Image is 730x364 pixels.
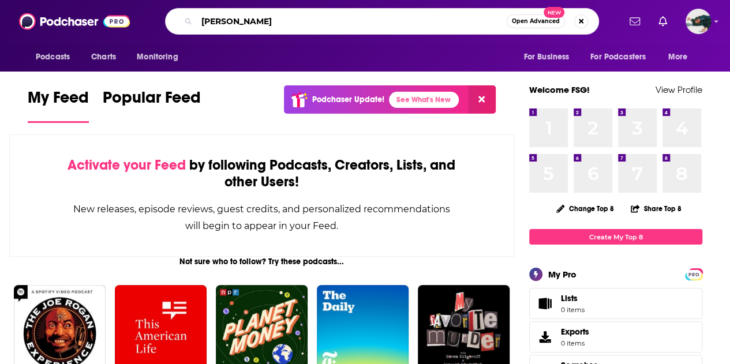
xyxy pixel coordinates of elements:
[561,327,589,337] span: Exports
[625,12,645,31] a: Show notifications dropdown
[533,295,556,312] span: Lists
[523,49,569,65] span: For Business
[686,9,711,34] span: Logged in as fsg.publicity
[103,88,201,123] a: Popular Feed
[590,49,646,65] span: For Podcasters
[19,10,130,32] img: Podchaser - Follow, Share and Rate Podcasts
[686,9,711,34] img: User Profile
[544,7,564,18] span: New
[137,49,178,65] span: Monitoring
[91,49,116,65] span: Charts
[9,257,514,267] div: Not sure who to follow? Try these podcasts...
[686,9,711,34] button: Show profile menu
[68,201,456,234] div: New releases, episode reviews, guest credits, and personalized recommendations will begin to appe...
[36,49,70,65] span: Podcasts
[507,14,565,28] button: Open AdvancedNew
[533,329,556,345] span: Exports
[654,12,672,31] a: Show notifications dropdown
[549,201,621,216] button: Change Top 8
[583,46,662,68] button: open menu
[512,18,560,24] span: Open Advanced
[561,306,585,314] span: 0 items
[68,157,456,190] div: by following Podcasts, Creators, Lists, and other Users!
[197,12,507,31] input: Search podcasts, credits, & more...
[389,92,459,108] a: See What's New
[84,46,123,68] a: Charts
[103,88,201,114] span: Popular Feed
[561,339,589,347] span: 0 items
[68,156,186,174] span: Activate your Feed
[165,8,599,35] div: Search podcasts, credits, & more...
[687,269,701,278] a: PRO
[529,229,702,245] a: Create My Top 8
[668,49,688,65] span: More
[28,46,85,68] button: open menu
[529,321,702,352] a: Exports
[529,84,590,95] a: Welcome FSG!
[28,88,89,114] span: My Feed
[548,269,576,280] div: My Pro
[630,197,682,220] button: Share Top 8
[561,293,585,303] span: Lists
[129,46,193,68] button: open menu
[515,46,583,68] button: open menu
[561,293,578,303] span: Lists
[312,95,384,104] p: Podchaser Update!
[656,84,702,95] a: View Profile
[660,46,702,68] button: open menu
[28,88,89,123] a: My Feed
[687,270,701,279] span: PRO
[529,288,702,319] a: Lists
